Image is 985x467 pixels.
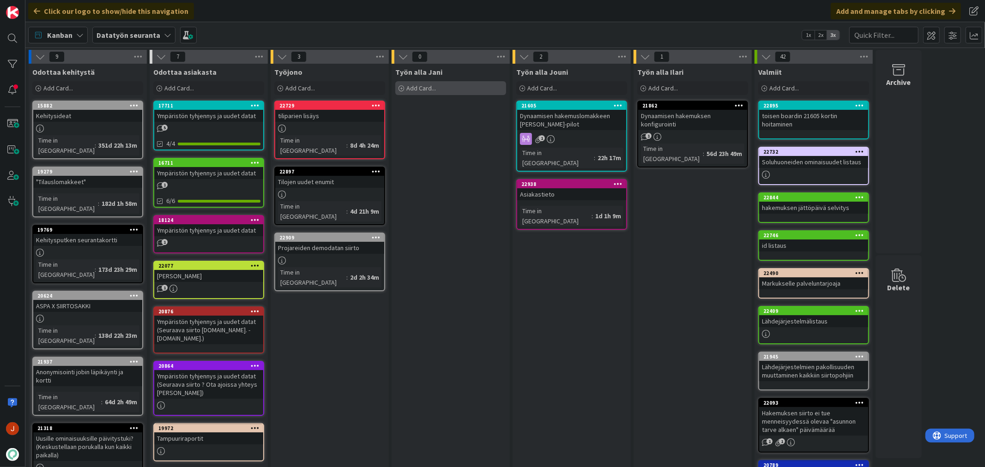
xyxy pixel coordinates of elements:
[278,201,346,222] div: Time in [GEOGRAPHIC_DATA]
[32,357,143,416] a: 21937Anonymisointi jobin läpikäynti ja korttiTime in [GEOGRAPHIC_DATA]:64d 2h 49m
[98,198,99,209] span: :
[279,168,384,175] div: 22897
[95,264,96,275] span: :
[646,133,652,139] span: 1
[158,363,263,369] div: 20864
[758,306,869,344] a: 22409Lähdejärjestelmälistaus
[285,84,315,92] span: Add Card...
[162,285,168,291] span: 1
[36,259,95,280] div: Time in [GEOGRAPHIC_DATA]
[33,110,142,122] div: Kehitysideat
[37,425,142,431] div: 21318
[516,179,627,230] a: 22938AsiakastietoTime in [GEOGRAPHIC_DATA]:1d 1h 9m
[759,239,868,251] div: id listaus
[275,233,384,242] div: 22909
[517,102,626,130] div: 21605Dynaamisen hakemuslomakkeen [PERSON_NAME]-pilot
[758,67,782,77] span: Valmiit
[348,140,381,150] div: 8d 4h 24m
[275,168,384,176] div: 22897
[888,282,910,293] div: Delete
[827,30,840,40] span: 3x
[154,167,263,179] div: Ympäristön tyhjennys ja uudet datat
[887,77,911,88] div: Archive
[33,292,142,300] div: 20624
[37,168,142,175] div: 19279
[406,84,436,92] span: Add Card...
[758,147,869,185] a: 22732Soluhuoneiden ominaisuudet listaus
[154,307,263,344] div: 20876Ympäristön tyhjennys ja uudet datat (Seuraava siirto [DOMAIN_NAME]. - [DOMAIN_NAME].)
[153,423,264,461] a: 19972Tampuuriraportit
[275,102,384,122] div: 22729tiliparien lisäys
[154,362,263,370] div: 20864
[775,51,791,62] span: 42
[703,149,704,159] span: :
[539,135,545,141] span: 1
[759,307,868,327] div: 22409Lähdejärjestelmälistaus
[763,232,868,239] div: 22746
[154,307,263,316] div: 20876
[763,353,868,360] div: 21945
[153,361,264,416] a: 20864Ympäristön tyhjennys ja uudet datat (Seuraava siirto ? Ota ajoissa yhteys [PERSON_NAME])
[33,168,142,188] div: 19279"Tilauslomakkeet"
[759,193,868,214] div: 22844hakemuksen jättöpäivä selvitys
[595,153,623,163] div: 22h 17m
[158,425,263,431] div: 19972
[642,102,747,109] div: 21862
[593,211,623,221] div: 1d 1h 9m
[6,448,19,461] img: avatar
[521,181,626,187] div: 22938
[641,144,703,164] div: Time in [GEOGRAPHIC_DATA]
[6,6,19,19] img: Visit kanbanzone.com
[346,272,348,282] span: :
[767,438,773,444] span: 1
[517,110,626,130] div: Dynaamisen hakemuslomakkeen [PERSON_NAME]-pilot
[520,206,592,226] div: Time in [GEOGRAPHIC_DATA]
[759,277,868,289] div: Markukselle palveluntarjoaja
[291,51,307,62] span: 3
[758,352,869,390] a: 21945Lähdejärjestelmien pakollisuuden muuttaminen kaikkiin siirtopohjiin
[154,370,263,399] div: Ympäristön tyhjennys ja uudet datat (Seuraava siirto ? Ota ajoissa yhteys [PERSON_NAME])
[154,362,263,399] div: 20864Ympäristön tyhjennys ja uudet datat (Seuraava siirto ? Ota ajoissa yhteys [PERSON_NAME])
[831,3,961,19] div: Add and manage tabs by clicking
[274,67,302,77] span: Työjono
[32,101,143,159] a: 15882KehitysideatTime in [GEOGRAPHIC_DATA]:351d 22h 13m
[759,407,868,436] div: Hakemuksen siirto ei tue menneisyydessä olevaa "asunnon tarve alkaen" päivämäärää
[47,30,73,41] span: Kanban
[32,67,95,77] span: Odottaa kehitystä
[166,196,175,206] span: 6/6
[637,67,683,77] span: Työn alla Ilari
[96,264,139,275] div: 173d 23h 29m
[154,159,263,179] div: 16711Ympäristön tyhjennys ja uudet datat
[759,156,868,168] div: Soluhuoneiden ominaisuudet listaus
[153,261,264,299] a: 22077[PERSON_NAME]
[517,180,626,200] div: 22938Asiakastieto
[96,330,139,341] div: 138d 22h 23m
[33,358,142,386] div: 21937Anonymisointi jobin läpikäynti ja kortti
[769,84,799,92] span: Add Card...
[637,101,748,168] a: 21862Dynaamisen hakemuksen konfigurointiTime in [GEOGRAPHIC_DATA]:56d 23h 49m
[517,188,626,200] div: Asiakastieto
[33,226,142,234] div: 19769
[101,397,103,407] span: :
[759,361,868,381] div: Lähdejärjestelmien pakollisuuden muuttaminen kaikkiin siirtopohjiin
[759,148,868,168] div: 22732Soluhuoneiden ominaisuudet listaus
[37,359,142,365] div: 21937
[33,234,142,246] div: Kehitysputken seurantakortti
[759,399,868,407] div: 22093
[33,358,142,366] div: 21937
[763,308,868,314] div: 22409
[158,102,263,109] div: 17711
[274,233,385,291] a: 22909Projareiden demodatan siirtoTime in [GEOGRAPHIC_DATA]:2d 2h 34m
[533,51,549,62] span: 2
[37,102,142,109] div: 15882
[517,180,626,188] div: 22938
[153,101,264,150] a: 17711Ympäristön tyhjennys ja uudet datat4/4
[33,300,142,312] div: ASPA X SIIRTOSAKKI
[95,140,96,150] span: :
[758,268,869,299] a: 22490Markukselle palveluntarjoaja
[99,198,139,209] div: 182d 1h 58m
[594,153,595,163] span: :
[412,51,428,62] span: 0
[33,226,142,246] div: 19769Kehitysputken seurantakortti
[154,216,263,224] div: 18124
